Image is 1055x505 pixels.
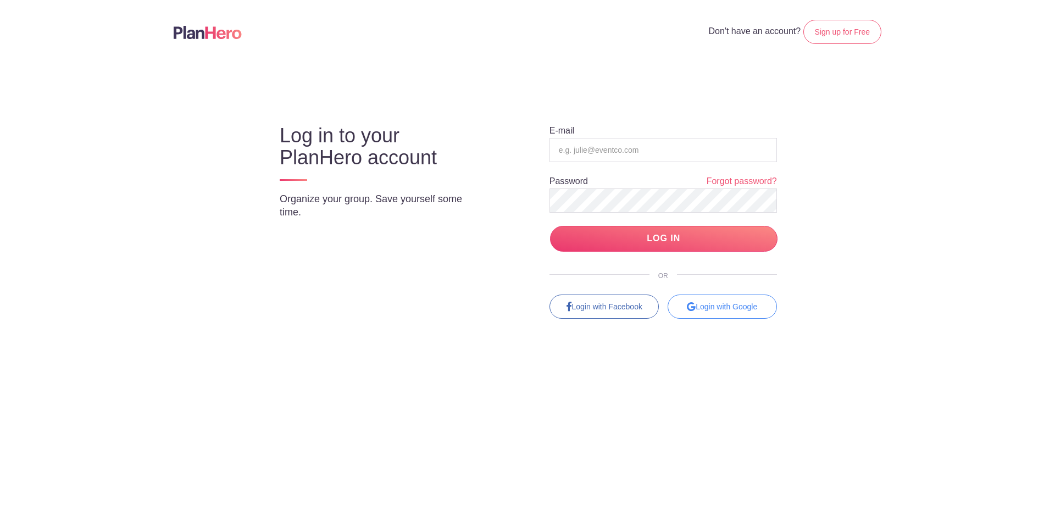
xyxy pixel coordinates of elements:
input: e.g. julie@eventco.com [549,138,777,162]
a: Sign up for Free [803,20,881,44]
div: Login with Google [668,295,777,319]
label: E-mail [549,126,574,135]
p: Organize your group. Save yourself some time. [280,192,486,219]
span: OR [649,272,677,280]
a: Forgot password? [707,175,777,188]
span: Don't have an account? [709,26,801,36]
label: Password [549,177,588,186]
h3: Log in to your PlanHero account [280,125,486,169]
img: Logo main planhero [174,26,242,39]
input: LOG IN [550,226,778,252]
a: Login with Facebook [549,295,659,319]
